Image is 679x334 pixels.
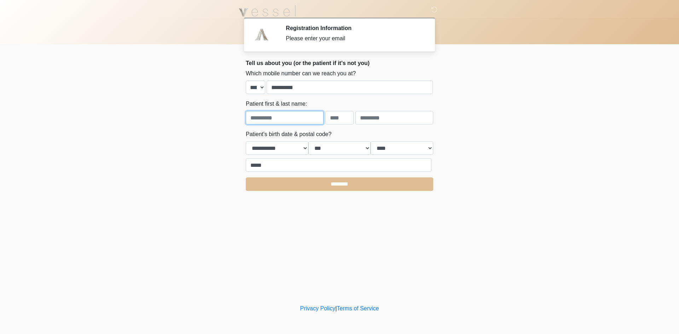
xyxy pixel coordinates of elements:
[337,305,379,311] a: Terms of Service
[335,305,337,311] a: |
[246,60,433,66] h2: Tell us about you (or the patient if it's not you)
[246,130,331,139] label: Patient's birth date & postal code?
[286,25,423,31] h2: Registration Information
[246,100,307,108] label: Patient first & last name:
[239,5,296,17] img: Vessel Aesthetics Logo
[251,25,272,46] img: Agent Avatar
[286,34,423,43] div: Please enter your email
[300,305,336,311] a: Privacy Policy
[246,69,356,78] label: Which mobile number can we reach you at?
